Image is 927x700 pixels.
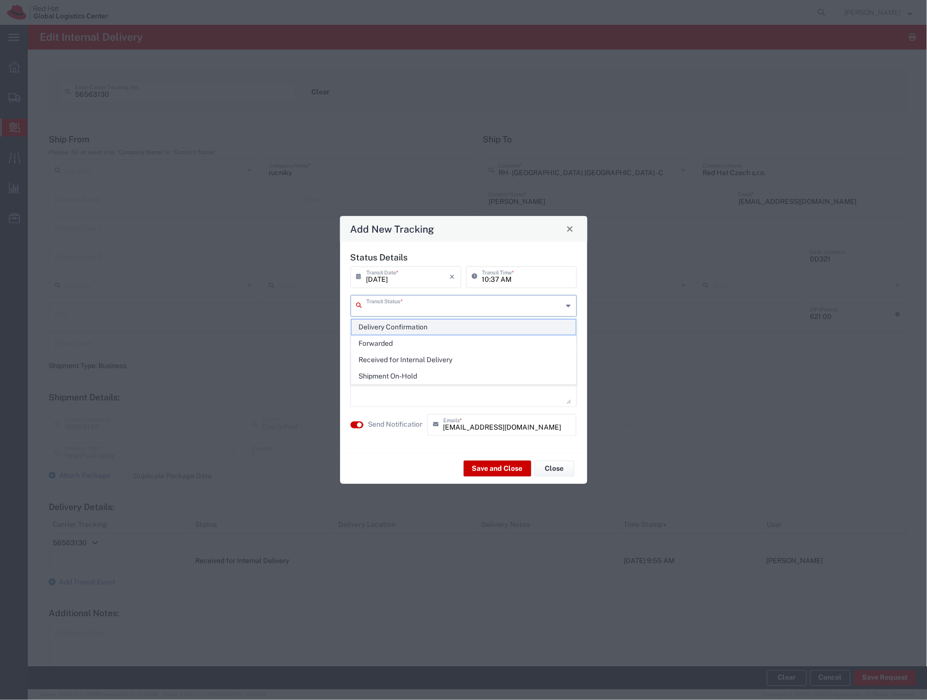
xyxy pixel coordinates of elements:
label: Send Notification [368,420,424,430]
span: Received for Internal Delivery [352,352,576,368]
button: Close [563,222,577,236]
i: × [450,269,455,285]
span: Delivery Confirmation [352,319,576,335]
span: Forwarded [352,336,576,351]
button: Close [535,461,574,477]
h4: Add New Tracking [350,222,434,236]
span: Shipment On-Hold [352,369,576,384]
h5: Status Details [351,252,577,262]
agx-label: Send Notification [368,420,423,430]
button: Save and Close [464,461,531,477]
